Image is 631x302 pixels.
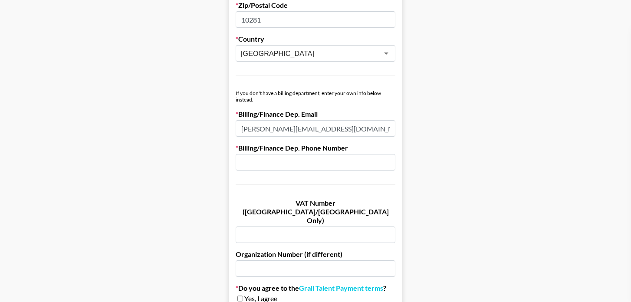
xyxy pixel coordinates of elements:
a: Grail Talent Payment terms [299,284,383,292]
label: Country [236,35,395,43]
label: Zip/Postal Code [236,1,395,10]
keeper-lock: Open Keeper Popup [380,123,390,134]
label: Organization Number (if different) [236,250,395,259]
label: Billing/Finance Dep. Phone Number [236,144,395,152]
div: If you don't have a billing department, enter your own info below instead. [236,90,395,103]
label: Billing/Finance Dep. Email [236,110,395,118]
button: Open [380,47,392,59]
label: VAT Number ([GEOGRAPHIC_DATA]/[GEOGRAPHIC_DATA] Only) [236,199,395,225]
label: Do you agree to the ? [236,284,395,292]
